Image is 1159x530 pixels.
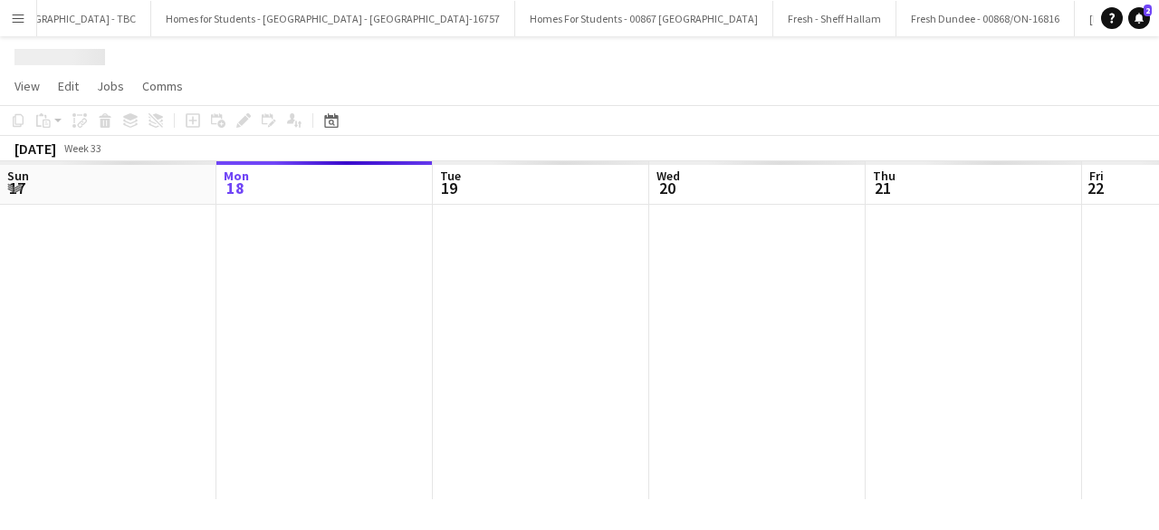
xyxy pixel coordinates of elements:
span: 20 [654,178,680,198]
span: Thu [873,168,896,184]
span: 17 [5,178,29,198]
a: Edit [51,74,86,98]
a: Jobs [90,74,131,98]
span: Jobs [97,78,124,94]
span: 21 [870,178,896,198]
button: Homes For Students - 00867 [GEOGRAPHIC_DATA] [515,1,773,36]
span: 2 [1144,5,1152,16]
a: Comms [135,74,190,98]
span: 19 [437,178,461,198]
span: Week 33 [60,141,105,155]
div: [DATE] [14,140,56,158]
button: Homes for Students - [GEOGRAPHIC_DATA] - [GEOGRAPHIC_DATA]-16757 [151,1,515,36]
a: 2 [1128,7,1150,29]
span: Sun [7,168,29,184]
span: Edit [58,78,79,94]
button: Fresh - Sheff Hallam [773,1,896,36]
span: Mon [224,168,249,184]
span: 22 [1087,178,1104,198]
span: Fri [1089,168,1104,184]
span: 18 [221,178,249,198]
a: View [7,74,47,98]
span: Comms [142,78,183,94]
button: Fresh Dundee - 00868/ON-16816 [896,1,1075,36]
span: Tue [440,168,461,184]
span: Wed [656,168,680,184]
span: View [14,78,40,94]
